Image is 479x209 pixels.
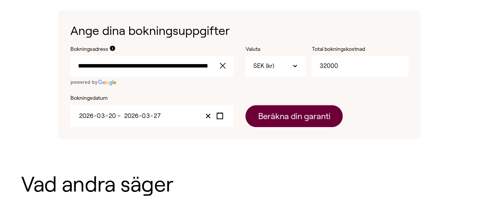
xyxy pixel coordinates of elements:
button: Beräkna din garanti [245,105,343,127]
h1: Vad andra säger [21,173,458,196]
label: Bokningsadress [70,46,108,53]
img: Google logo [98,80,117,85]
span: - [139,113,142,119]
span: - [150,113,153,119]
input: Day [108,113,116,119]
span: - [94,113,97,119]
span: powered by [70,80,98,85]
input: Year [124,113,139,119]
input: Month [97,113,105,119]
button: Clear value [202,111,214,121]
input: Month [142,113,150,119]
h1: Ange dina bokningsuppgifter [70,22,409,39]
input: Total bokningskostnad [312,56,408,76]
span: SEK (kr) [253,62,274,70]
label: Bokningsdatum [70,94,233,102]
button: clear value [217,56,233,76]
input: Year [79,113,94,119]
label: Total bokningskostnad [312,46,387,53]
span: – [117,113,123,119]
button: Toggle calendar [214,111,226,121]
span: - [105,113,108,119]
span: 0 [97,113,101,119]
label: Valuta [245,46,306,53]
span: 0 [142,113,146,119]
input: Day [153,113,161,119]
